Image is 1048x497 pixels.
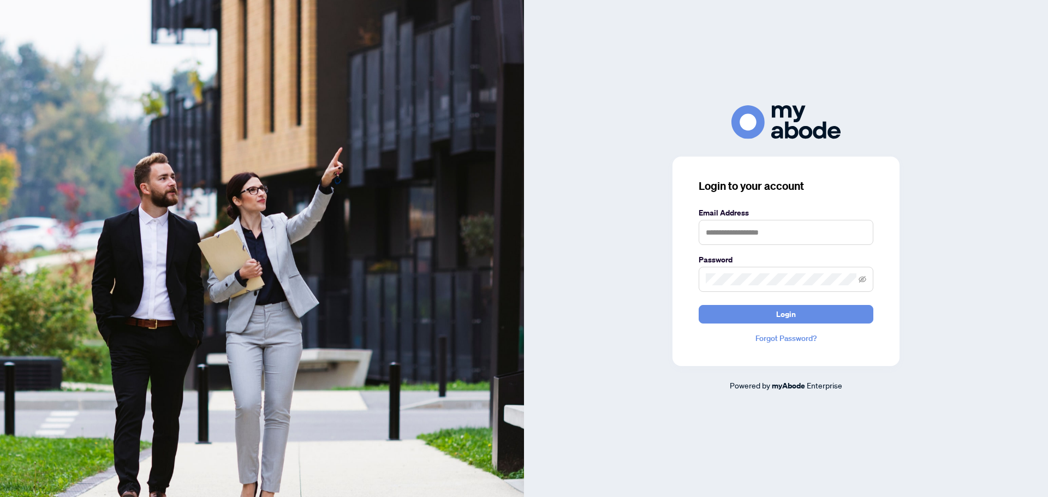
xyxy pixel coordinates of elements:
[807,380,842,390] span: Enterprise
[699,254,873,266] label: Password
[859,276,866,283] span: eye-invisible
[699,332,873,344] a: Forgot Password?
[776,306,796,323] span: Login
[730,380,770,390] span: Powered by
[731,105,841,139] img: ma-logo
[699,178,873,194] h3: Login to your account
[699,305,873,324] button: Login
[772,380,805,392] a: myAbode
[699,207,873,219] label: Email Address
